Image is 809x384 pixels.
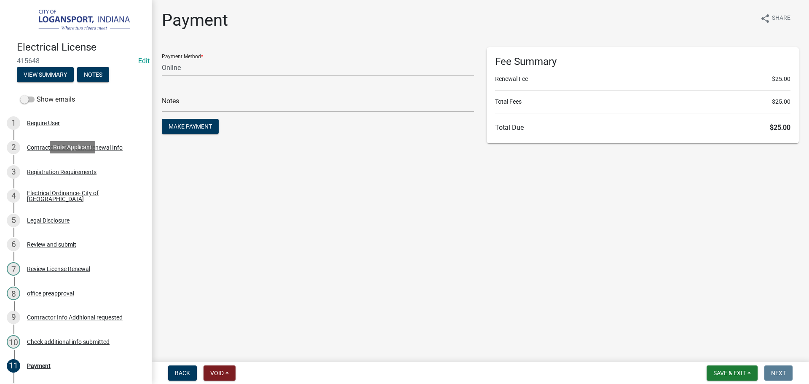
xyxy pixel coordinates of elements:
[495,124,790,132] h6: Total Due
[771,370,786,376] span: Next
[27,120,60,126] div: Require User
[27,218,70,223] div: Legal Disclosure
[210,370,224,376] span: Void
[495,56,790,68] h6: Fee Summary
[7,141,20,154] div: 2
[760,13,770,24] i: share
[138,57,150,65] a: Edit
[162,10,228,30] h1: Payment
[20,94,75,105] label: Show emails
[17,41,145,54] h4: Electrical License
[753,10,797,27] button: shareShare
[7,262,20,276] div: 7
[770,124,790,132] span: $25.00
[7,238,20,251] div: 6
[495,97,790,106] li: Total Fees
[7,287,20,300] div: 8
[764,365,793,381] button: Next
[27,314,123,320] div: Contractor Info Additional requested
[7,116,20,130] div: 1
[17,57,135,65] span: 415648
[772,97,790,106] span: $25.00
[17,72,74,78] wm-modal-confirm: Summary
[50,141,95,153] div: Role: Applicant
[7,311,20,324] div: 9
[169,123,212,130] span: Make Payment
[17,67,74,82] button: View Summary
[77,72,109,78] wm-modal-confirm: Notes
[772,75,790,83] span: $25.00
[7,165,20,179] div: 3
[27,290,74,296] div: office preapproval
[707,365,758,381] button: Save & Exit
[772,13,790,24] span: Share
[495,75,790,83] li: Renewal Fee
[168,365,197,381] button: Back
[7,359,20,373] div: 11
[27,242,76,247] div: Review and submit
[175,370,190,376] span: Back
[204,365,236,381] button: Void
[27,339,110,345] div: Check additional info submitted
[7,214,20,227] div: 5
[7,189,20,203] div: 4
[162,119,219,134] button: Make Payment
[27,266,90,272] div: Review License Renewal
[27,363,51,369] div: Payment
[27,169,96,175] div: Registration Requirements
[27,145,123,150] div: Contractor & Company Renewal Info
[77,67,109,82] button: Notes
[713,370,746,376] span: Save & Exit
[138,57,150,65] wm-modal-confirm: Edit Application Number
[17,9,138,32] img: City of Logansport, Indiana
[7,335,20,349] div: 10
[27,190,138,202] div: Electrical Ordinance- City of [GEOGRAPHIC_DATA]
